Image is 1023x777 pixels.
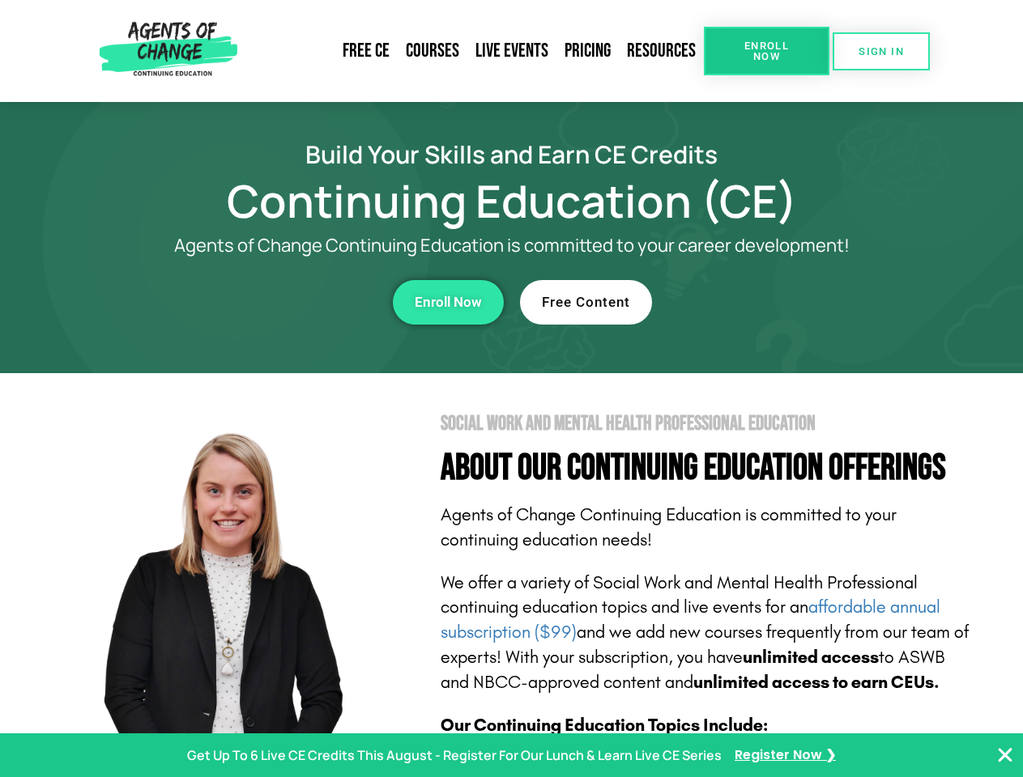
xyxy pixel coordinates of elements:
[467,32,556,70] a: Live Events
[187,744,722,767] p: Get Up To 6 Live CE Credits This August - Register For Our Lunch & Learn Live CE Series
[520,280,652,325] a: Free Content
[730,40,803,62] span: Enroll Now
[244,32,704,70] nav: Menu
[50,142,974,166] h2: Build Your Skills and Earn CE Credits
[833,32,930,70] a: SIGN IN
[735,744,836,767] a: Register Now ❯
[441,504,897,550] span: Agents of Change Continuing Education is committed to your continuing education needs!
[50,182,974,219] h1: Continuing Education (CE)
[441,414,974,434] h2: Social Work and Mental Health Professional Education
[743,647,879,668] b: unlimited access
[619,32,704,70] a: Resources
[859,46,904,57] span: SIGN IN
[704,27,829,75] a: Enroll Now
[415,295,482,309] span: Enroll Now
[335,32,398,70] a: Free CE
[441,571,974,695] p: We offer a variety of Social Work and Mental Health Professional continuing education topics and ...
[398,32,467,70] a: Courses
[115,236,909,256] p: Agents of Change Continuing Education is committed to your career development!
[441,715,768,736] b: Our Continuing Education Topics Include:
[542,295,630,309] span: Free Content
[995,745,1015,765] button: Close Banner
[441,450,974,486] h4: About Our Continuing Education Offerings
[556,32,619,70] a: Pricing
[693,672,940,693] b: unlimited access to earn CEUs.
[393,280,504,325] a: Enroll Now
